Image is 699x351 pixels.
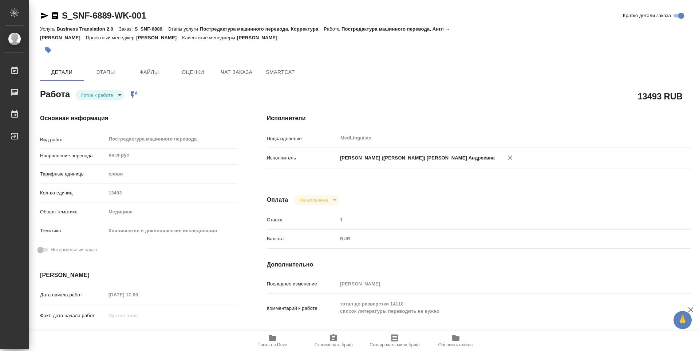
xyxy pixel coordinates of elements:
input: Пустое поле [106,310,170,321]
p: Комментарий к работе [267,305,337,312]
button: Скопировать ссылку для ЯМессенджера [40,11,49,20]
span: Чат заказа [219,68,254,77]
textarea: тотал до разверстки 14110 список литературы переводить не нужно [337,298,656,318]
button: Не оплачена [297,197,330,203]
p: Этапы услуги [168,26,200,32]
button: 🙏 [674,311,692,329]
div: RUB [337,233,656,245]
button: Обновить файлы [425,331,486,351]
span: Детали [44,68,79,77]
input: Пустое поле [106,329,170,340]
p: Услуга [40,26,56,32]
button: Добавить тэг [40,42,56,58]
h4: Дополнительно [267,260,691,269]
h4: Основная информация [40,114,238,123]
p: Тарифные единицы [40,170,106,178]
p: [PERSON_NAME] ([PERSON_NAME]) [PERSON_NAME] Андреевна [337,154,495,162]
p: Последнее изменение [267,280,337,288]
span: Папка на Drive [257,342,287,347]
input: Пустое поле [337,279,656,289]
div: Медицина [106,206,238,218]
p: Тематика [40,227,106,234]
p: Общая тематика [40,208,106,216]
h4: Исполнители [267,114,691,123]
span: Оценки [175,68,210,77]
span: 🙏 [676,312,689,328]
input: Пустое поле [337,214,656,225]
button: Папка на Drive [242,331,303,351]
button: Скопировать бриф [303,331,364,351]
input: Пустое поле [106,188,238,198]
h2: Работа [40,87,70,100]
button: Скопировать ссылку [51,11,59,20]
p: Вид работ [40,136,106,143]
p: Исполнитель [267,154,337,162]
textarea: /Clients/Sanofi/Orders/S_SNF-6889/Translated/S_SNF-6889-WK-001 [337,327,656,340]
button: Удалить исполнителя [502,150,518,166]
p: Работа [324,26,341,32]
p: Валюта [267,235,337,242]
a: S_SNF-6889-WK-001 [62,11,146,20]
p: Business Translation 2.0 [56,26,119,32]
span: Нотариальный заказ [51,246,97,253]
p: [PERSON_NAME] [237,35,283,40]
div: Готов к работе [75,90,124,100]
button: Готов к работе [79,92,115,98]
div: Клинические и доклинические исследования [106,225,238,237]
span: SmartCat [263,68,298,77]
div: Готов к работе [294,195,339,205]
span: Кратко детали заказа [623,12,671,19]
div: слово [106,168,238,180]
span: Обновить файлы [438,342,474,347]
p: Кол-во единиц [40,189,106,197]
p: Заказ: [119,26,134,32]
button: Скопировать мини-бриф [364,331,425,351]
p: S_SNF-6889 [135,26,168,32]
p: Постредактура машинного перевода, Корректура [200,26,324,32]
span: Файлы [132,68,167,77]
p: [PERSON_NAME] [136,35,182,40]
span: Скопировать мини-бриф [370,342,419,347]
input: Пустое поле [106,289,170,300]
h2: 13493 RUB [637,90,683,102]
p: Клиентские менеджеры [182,35,237,40]
p: Подразделение [267,135,337,142]
h4: [PERSON_NAME] [40,271,238,280]
p: Проектный менеджер [86,35,136,40]
p: Факт. дата начала работ [40,312,106,319]
span: Скопировать бриф [314,342,352,347]
p: Направление перевода [40,152,106,159]
p: Ставка [267,216,337,224]
h4: Оплата [267,196,288,204]
span: Этапы [88,68,123,77]
p: Дата начала работ [40,291,106,299]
